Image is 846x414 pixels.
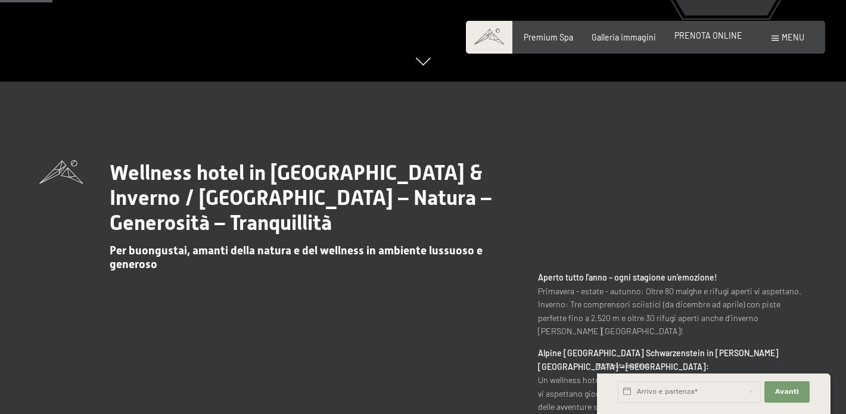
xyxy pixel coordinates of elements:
p: Primavera - estate - autunno: Oltre 80 malghe e rifugi aperti vi aspettano. Inverno: Tre comprens... [538,271,807,338]
span: Wellness hotel in [GEOGRAPHIC_DATA] & Inverno / [GEOGRAPHIC_DATA] – Natura – Generosità – Tranqui... [110,160,492,235]
span: Menu [782,32,804,42]
strong: Alpine [GEOGRAPHIC_DATA] Schwarzenstein in [PERSON_NAME][GEOGRAPHIC_DATA] – [GEOGRAPHIC_DATA]: [538,348,779,372]
a: PRENOTA ONLINE [674,30,742,41]
span: Avanti [775,387,799,397]
span: Per buongustai, amanti della natura e del wellness in ambiente lussuoso e generoso [110,244,483,271]
a: Premium Spa [524,32,573,42]
button: Avanti [764,381,810,403]
strong: Aperto tutto l’anno – ogni stagione un’emozione! [538,272,717,282]
span: Richiesta express [597,362,649,369]
a: Galleria immagini [592,32,656,42]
